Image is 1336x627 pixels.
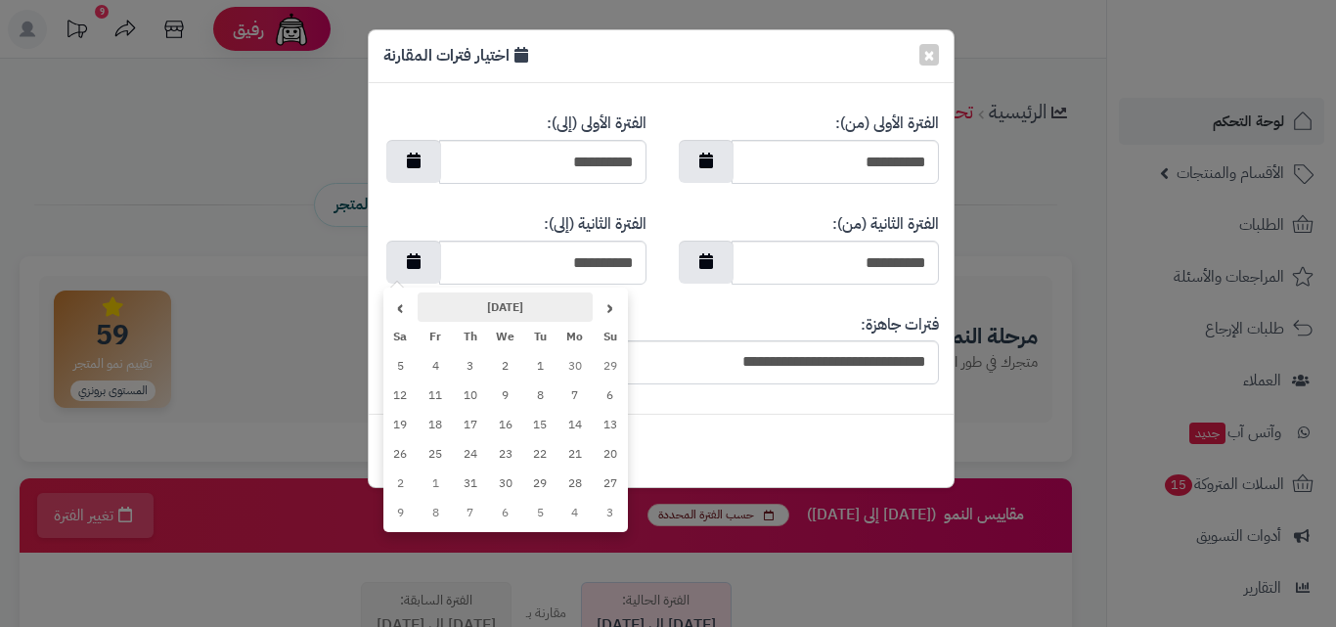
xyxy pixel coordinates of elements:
td: 7 [557,381,593,410]
th: ‹ [593,292,628,322]
td: 13 [593,410,628,439]
td: 1 [522,351,557,381]
td: 3 [593,498,628,527]
td: 16 [488,410,523,439]
td: 14 [557,410,593,439]
td: 24 [453,439,488,469]
th: Sa [383,322,419,351]
label: الفترة الثانية (إلى): [544,213,646,236]
label: الفترة الأولى (من): [835,112,939,135]
td: 1 [418,469,453,498]
td: 29 [593,351,628,381]
td: 18 [418,410,453,439]
td: 3 [453,351,488,381]
td: 20 [593,439,628,469]
td: 31 [453,469,488,498]
td: 4 [557,498,593,527]
td: 15 [522,410,557,439]
td: 5 [383,351,419,381]
td: 11 [418,381,453,410]
th: Mo [557,322,593,351]
td: 2 [488,351,523,381]
td: 12 [383,381,419,410]
button: Close [919,44,939,66]
td: 17 [453,410,488,439]
td: 9 [488,381,523,410]
th: [DATE] [418,292,593,322]
h4: اختيار فترات المقارنة [383,45,533,67]
td: 21 [557,439,593,469]
td: 7 [453,498,488,527]
td: 29 [522,469,557,498]
td: 10 [453,381,488,410]
th: Su [593,322,628,351]
td: 5 [522,498,557,527]
td: 6 [593,381,628,410]
td: 2 [383,469,419,498]
td: 27 [593,469,628,498]
th: Fr [418,322,453,351]
label: فترات جاهزة: [861,314,939,336]
td: 30 [488,469,523,498]
td: 22 [522,439,557,469]
td: 8 [522,381,557,410]
td: 6 [488,498,523,527]
td: 25 [418,439,453,469]
td: 8 [418,498,453,527]
td: 4 [418,351,453,381]
th: › [383,292,419,322]
label: الفترة الثانية (من): [832,213,939,236]
label: الفترة الأولى (إلى): [547,112,646,135]
td: 30 [557,351,593,381]
td: 19 [383,410,419,439]
th: Th [453,322,488,351]
td: 23 [488,439,523,469]
span: × [923,40,935,69]
th: Tu [522,322,557,351]
td: 9 [383,498,419,527]
th: We [488,322,523,351]
td: 28 [557,469,593,498]
td: 26 [383,439,419,469]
